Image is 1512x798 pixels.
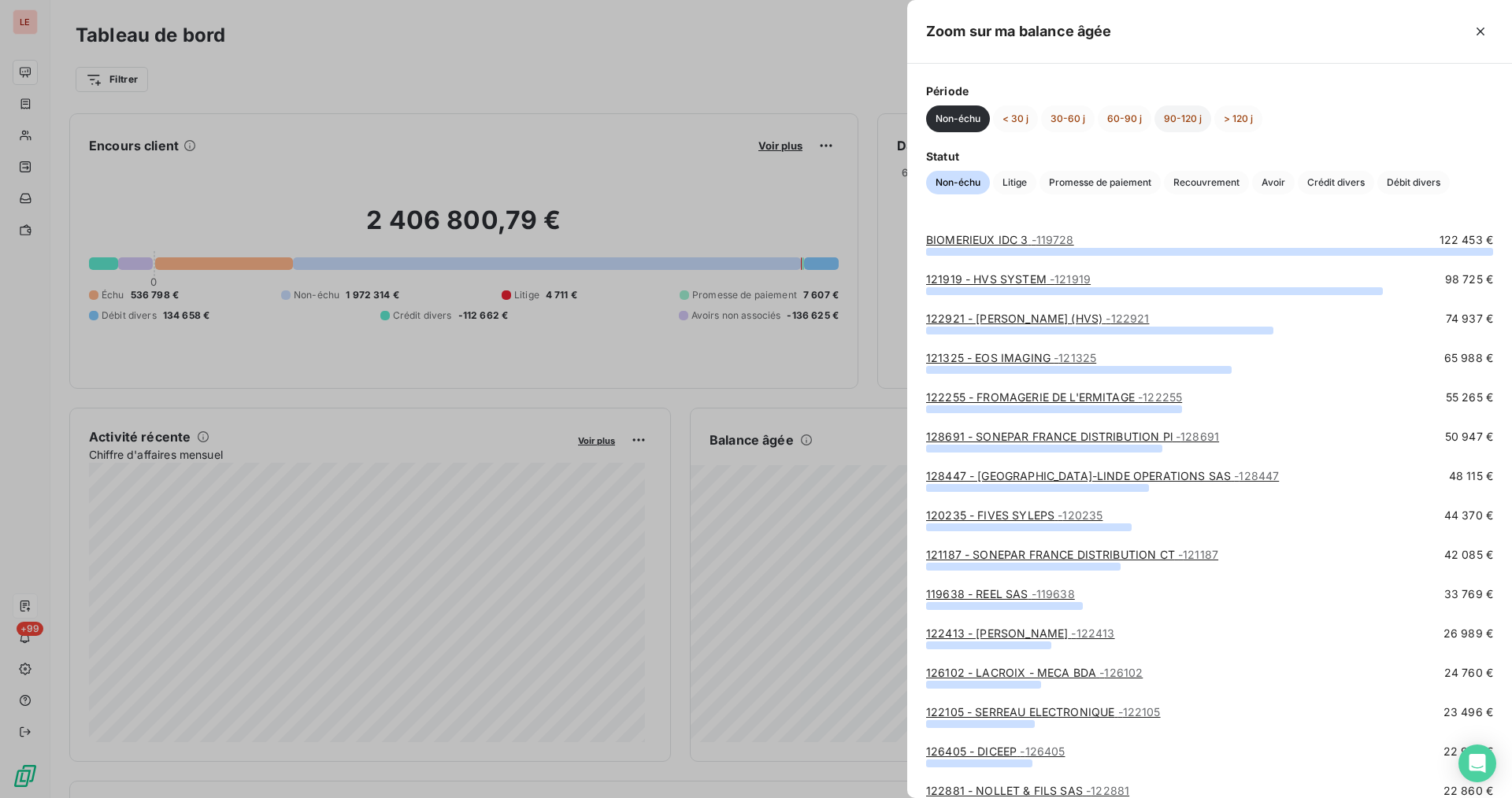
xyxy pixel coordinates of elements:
[1445,272,1493,287] span: 98 725 €
[1444,547,1493,563] span: 42 085 €
[1178,548,1218,561] span: - 121187
[1176,430,1219,443] span: - 128691
[1032,233,1074,246] span: - 119728
[1443,626,1493,641] span: 26 989 €
[1138,390,1182,404] span: - 122255
[993,171,1036,194] button: Litige
[1054,351,1096,364] span: - 121325
[1440,232,1493,248] span: 122 453 €
[926,469,1279,482] a: 128447 - [GEOGRAPHIC_DATA]-LINDE OPERATIONS SAS
[926,105,990,132] button: Non-échu
[926,312,1149,325] a: 122921 - [PERSON_NAME] (HVS)
[1106,312,1149,325] span: - 122921
[1118,705,1161,719] span: - 122105
[926,666,1143,679] a: 126102 - LACROIX - MECA BDA
[1443,704,1493,720] span: 23 496 €
[1041,105,1095,132] button: 30-60 j
[993,105,1038,132] button: < 30 j
[1032,587,1075,600] span: - 119638
[926,705,1161,719] a: 122105 - SERREAU ELECTRONIQUE
[1443,744,1493,759] span: 22 990 €
[926,626,1115,640] a: 122413 - [PERSON_NAME]
[926,744,1065,758] a: 126405 - DICEEP
[1099,666,1143,679] span: - 126102
[926,148,1493,164] span: Statut
[1446,311,1493,327] span: 74 937 €
[926,83,1493,99] span: Période
[1071,626,1114,640] span: - 122413
[926,351,1096,364] a: 121325 - EOS IMAGING
[926,233,1074,246] a: BIOMERIEUX IDC 3
[1098,105,1151,132] button: 60-90 j
[926,548,1218,561] a: 121187 - SONEPAR FRANCE DISTRIBUTION CT
[1444,665,1493,681] span: 24 760 €
[1154,105,1211,132] button: 90-120 j
[1449,468,1493,484] span: 48 115 €
[926,390,1182,404] a: 122255 - FROMAGERIE DE L'ERMITAGE
[926,430,1219,443] a: 128691 - SONEPAR FRANCE DISTRIBUTION Pl
[1252,171,1295,194] button: Avoir
[1164,171,1249,194] button: Recouvrement
[1444,508,1493,523] span: 44 370 €
[926,171,990,194] button: Non-échu
[1444,586,1493,602] span: 33 769 €
[1377,171,1450,194] button: Débit divers
[1086,784,1129,797] span: - 122881
[1214,105,1262,132] button: > 120 j
[1050,272,1091,286] span: - 121919
[926,272,1091,286] a: 121919 - HVS SYSTEM
[1298,171,1374,194] button: Crédit divers
[1039,171,1161,194] button: Promesse de paiement
[1234,469,1279,482] span: - 128447
[926,784,1129,797] a: 122881 - NOLLET & FILS SAS
[1458,744,1496,782] div: Open Intercom Messenger
[926,587,1075,600] a: 119638 - REEL SAS
[1444,350,1493,366] span: 65 988 €
[1445,429,1493,445] span: 50 947 €
[1446,390,1493,405] span: 55 265 €
[1058,508,1102,522] span: - 120235
[926,508,1102,522] a: 120235 - FIVES SYLEPS
[1020,744,1065,758] span: - 126405
[926,20,1112,42] h5: Zoom sur ma balance âgée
